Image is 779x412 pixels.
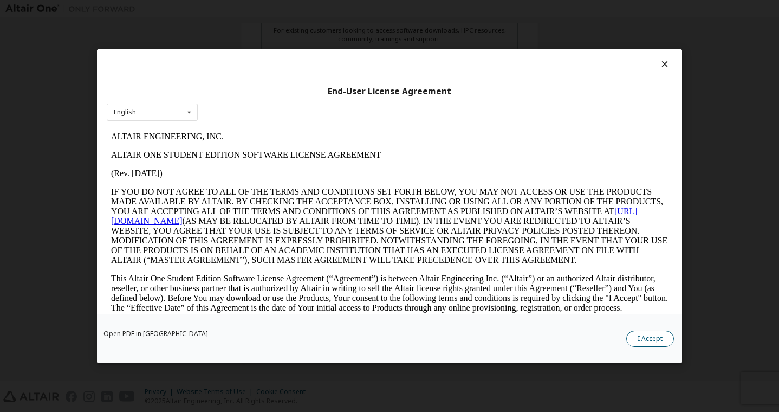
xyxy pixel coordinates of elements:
[4,79,531,98] a: [URL][DOMAIN_NAME]
[103,331,208,337] a: Open PDF in [GEOGRAPHIC_DATA]
[4,4,561,14] p: ALTAIR ENGINEERING, INC.
[4,146,561,185] p: This Altair One Student Edition Software License Agreement (“Agreement”) is between Altair Engine...
[4,23,561,33] p: ALTAIR ONE STUDENT EDITION SOFTWARE LICENSE AGREEMENT
[626,331,674,347] button: I Accept
[114,109,136,115] div: English
[4,41,561,51] p: (Rev. [DATE])
[4,60,561,138] p: IF YOU DO NOT AGREE TO ALL OF THE TERMS AND CONDITIONS SET FORTH BELOW, YOU MAY NOT ACCESS OR USE...
[107,86,672,96] div: End-User License Agreement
